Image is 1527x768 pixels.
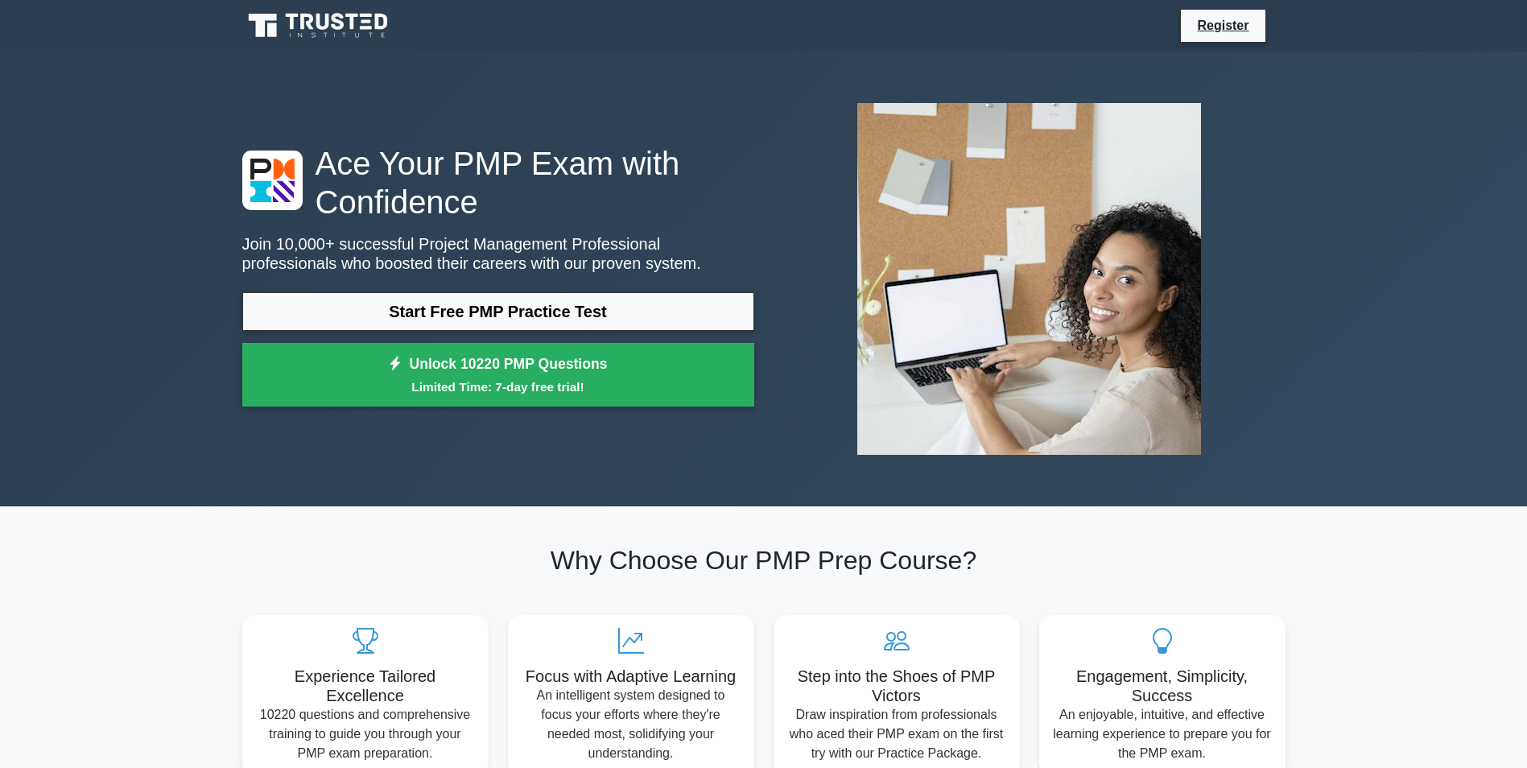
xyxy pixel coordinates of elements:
[242,343,754,407] a: Unlock 10220 PMP QuestionsLimited Time: 7-day free trial!
[521,667,741,686] h5: Focus with Adaptive Learning
[255,705,476,763] p: 10220 questions and comprehensive training to guide you through your PMP exam preparation.
[255,667,476,705] h5: Experience Tailored Excellence
[786,705,1007,763] p: Draw inspiration from professionals who aced their PMP exam on the first try with our Practice Pa...
[242,144,754,221] h1: Ace Your PMP Exam with Confidence
[786,667,1007,705] h5: Step into the Shoes of PMP Victors
[1052,667,1273,705] h5: Engagement, Simplicity, Success
[242,292,754,331] a: Start Free PMP Practice Test
[1052,705,1273,763] p: An enjoyable, intuitive, and effective learning experience to prepare you for the PMP exam.
[242,545,1286,576] h2: Why Choose Our PMP Prep Course?
[1187,15,1258,35] a: Register
[262,378,734,396] small: Limited Time: 7-day free trial!
[521,686,741,763] p: An intelligent system designed to focus your efforts where they're needed most, solidifying your ...
[242,234,754,273] p: Join 10,000+ successful Project Management Professional professionals who boosted their careers w...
